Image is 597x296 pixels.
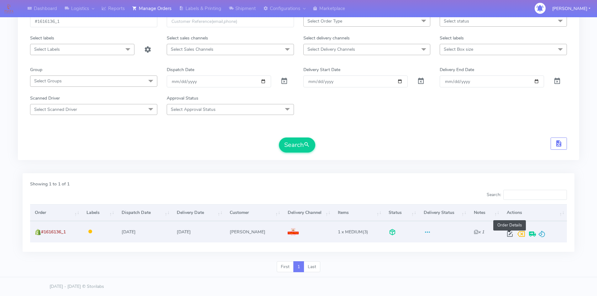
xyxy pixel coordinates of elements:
a: 1 [293,261,304,273]
label: Select labels [30,35,54,41]
span: (3) [338,229,368,235]
span: Select Sales Channels [171,46,213,52]
label: Scanned Driver [30,95,60,101]
img: shopify.png [35,229,41,235]
label: Dispatch Date [167,66,194,73]
th: Delivery Status: activate to sort column ascending [419,204,469,221]
th: Delivery Date: activate to sort column ascending [172,204,225,221]
input: Customer Reference(email,phone) [167,16,294,27]
label: Search: [487,190,567,200]
i: x 1 [474,229,484,235]
span: Select Approval Status [171,106,216,112]
th: Items: activate to sort column ascending [333,204,384,221]
span: 1 x MEDIUM [338,229,363,235]
label: Showing 1 to 1 of 1 [30,181,70,187]
label: Approval Status [167,95,198,101]
img: Royal Mail [288,228,299,236]
th: Status: activate to sort column ascending [384,204,419,221]
label: Group [30,66,42,73]
th: Labels: activate to sort column ascending [82,204,117,221]
th: Order: activate to sort column ascending [30,204,82,221]
span: Select Delivery Channels [307,46,355,52]
input: Order Id [30,16,157,27]
td: [PERSON_NAME] [225,221,283,242]
th: Dispatch Date: activate to sort column ascending [117,204,172,221]
button: [PERSON_NAME] [547,2,595,15]
th: Actions: activate to sort column ascending [502,204,567,221]
span: #1616136_1 [41,229,66,235]
th: Delivery Channel: activate to sort column ascending [283,204,333,221]
td: [DATE] [117,221,172,242]
label: Select labels [440,35,464,41]
td: [DATE] [172,221,225,242]
label: Delivery Start Date [303,66,340,73]
span: Select Box size [444,46,473,52]
th: Customer: activate to sort column ascending [225,204,283,221]
label: Select delivery channels [303,35,350,41]
span: Select Labels [34,46,60,52]
th: Notes: activate to sort column ascending [469,204,502,221]
button: Search [279,138,315,153]
input: Search: [503,190,567,200]
span: Select Groups [34,78,62,84]
span: Select Order Type [307,18,342,24]
span: Select Scanned Driver [34,106,77,112]
span: Select status [444,18,469,24]
label: Select sales channels [167,35,208,41]
label: Delivery End Date [440,66,474,73]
